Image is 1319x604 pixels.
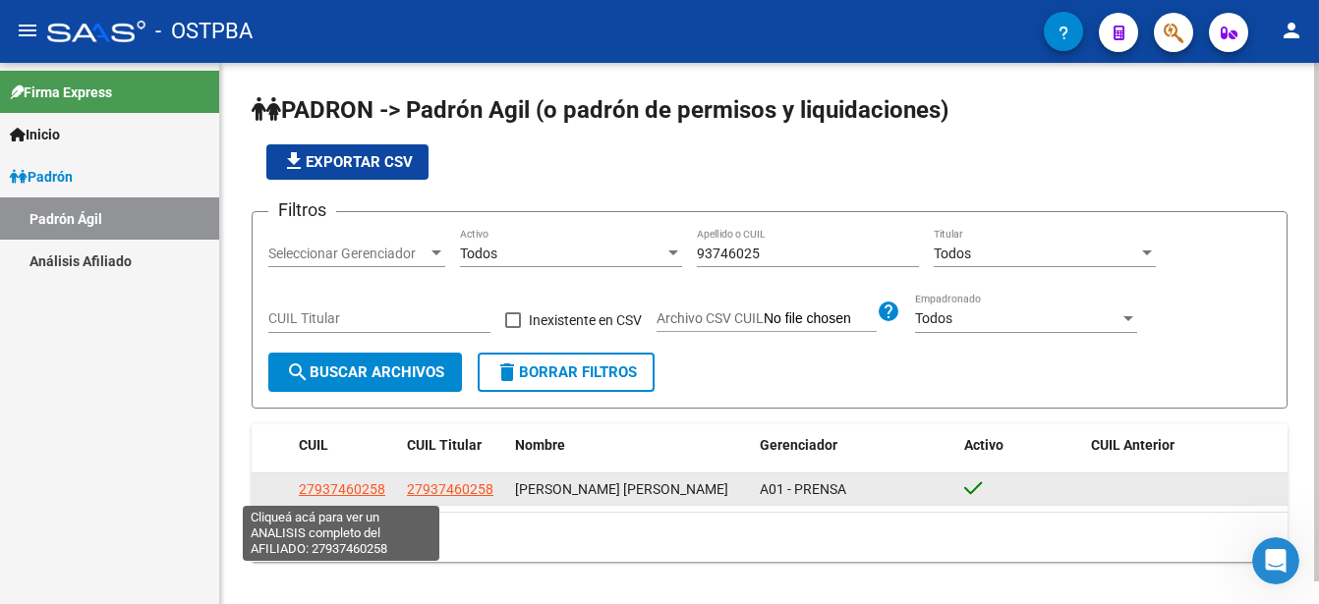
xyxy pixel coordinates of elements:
span: Borrar Filtros [495,363,637,381]
span: Buscar Archivos [286,363,444,381]
span: Todos [460,246,497,261]
span: [PERSON_NAME] [PERSON_NAME] [515,481,728,497]
button: Buscar Archivos [268,353,462,392]
datatable-header-cell: CUIL Titular [399,424,507,467]
input: Archivo CSV CUIL [764,310,877,328]
span: 27937460258 [299,481,385,497]
mat-icon: file_download [282,149,306,173]
span: Todos [915,310,952,326]
datatable-header-cell: Nombre [507,424,752,467]
span: A01 - PRENSA [760,481,846,497]
mat-icon: menu [16,19,39,42]
iframe: Intercom live chat [1252,537,1299,584]
button: Borrar Filtros [478,353,655,392]
span: Todos [934,246,971,261]
span: Gerenciador [760,437,837,453]
span: CUIL [299,437,328,453]
datatable-header-cell: CUIL Anterior [1083,424,1289,467]
span: 27937460258 [407,481,493,497]
mat-icon: delete [495,360,519,384]
span: Padrón [10,166,73,188]
span: Firma Express [10,82,112,103]
span: Inicio [10,124,60,145]
datatable-header-cell: Activo [956,424,1083,467]
mat-icon: search [286,360,310,384]
datatable-header-cell: CUIL [291,424,399,467]
span: - OSTPBA [155,10,253,53]
button: Exportar CSV [266,144,429,180]
span: Nombre [515,437,565,453]
datatable-header-cell: Gerenciador [752,424,957,467]
span: Archivo CSV CUIL [657,310,764,326]
span: Seleccionar Gerenciador [268,246,428,262]
mat-icon: person [1280,19,1303,42]
div: 1 total [252,513,1288,562]
span: PADRON -> Padrón Agil (o padrón de permisos y liquidaciones) [252,96,948,124]
span: CUIL Anterior [1091,437,1175,453]
span: Exportar CSV [282,153,413,171]
span: Activo [964,437,1004,453]
span: CUIL Titular [407,437,482,453]
mat-icon: help [877,300,900,323]
span: Inexistente en CSV [529,308,642,332]
h3: Filtros [268,196,336,224]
